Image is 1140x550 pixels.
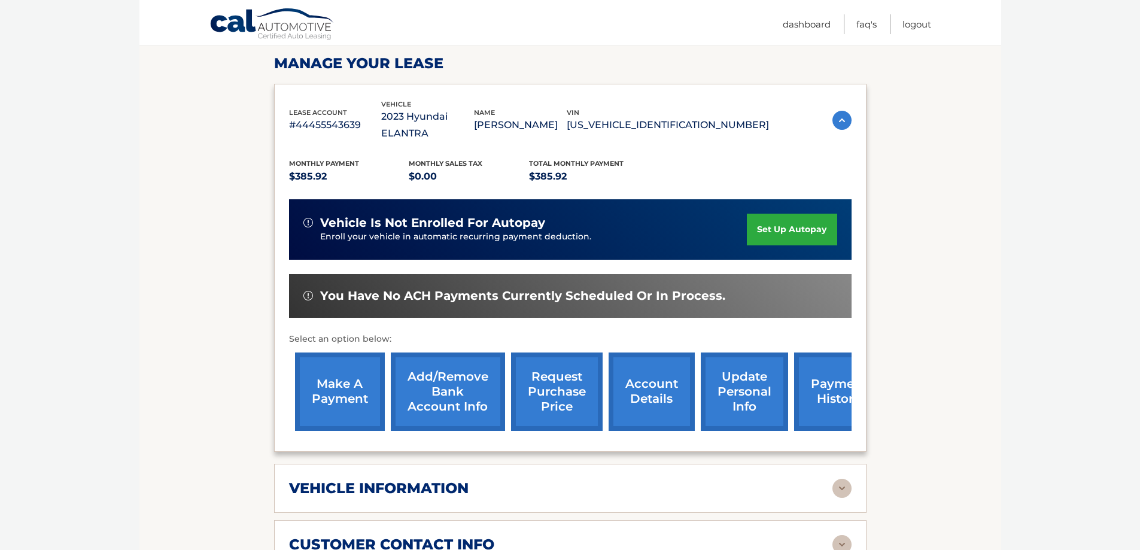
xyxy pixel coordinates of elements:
[303,218,313,227] img: alert-white.svg
[529,159,624,168] span: Total Monthly Payment
[529,168,649,185] p: $385.92
[567,117,769,133] p: [US_VEHICLE_IDENTIFICATION_NUMBER]
[609,353,695,431] a: account details
[289,332,852,347] p: Select an option below:
[320,215,545,230] span: vehicle is not enrolled for autopay
[783,14,831,34] a: Dashboard
[320,288,725,303] span: You have no ACH payments currently scheduled or in process.
[289,479,469,497] h2: vehicle information
[794,353,884,431] a: payment history
[409,159,482,168] span: Monthly sales Tax
[381,108,474,142] p: 2023 Hyundai ELANTRA
[381,100,411,108] span: vehicle
[295,353,385,431] a: make a payment
[209,8,335,42] a: Cal Automotive
[274,54,867,72] h2: Manage Your Lease
[391,353,505,431] a: Add/Remove bank account info
[409,168,529,185] p: $0.00
[303,291,313,300] img: alert-white.svg
[832,111,852,130] img: accordion-active.svg
[289,117,382,133] p: #44455543639
[474,108,495,117] span: name
[511,353,603,431] a: request purchase price
[747,214,837,245] a: set up autopay
[289,159,359,168] span: Monthly Payment
[902,14,931,34] a: Logout
[289,108,347,117] span: lease account
[289,168,409,185] p: $385.92
[832,479,852,498] img: accordion-rest.svg
[320,230,747,244] p: Enroll your vehicle in automatic recurring payment deduction.
[567,108,579,117] span: vin
[856,14,877,34] a: FAQ's
[474,117,567,133] p: [PERSON_NAME]
[701,353,788,431] a: update personal info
